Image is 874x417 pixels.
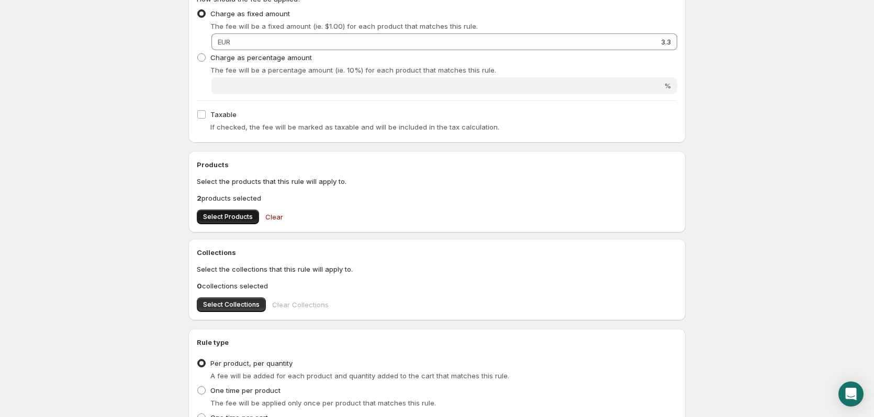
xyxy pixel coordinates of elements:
span: One time per product [210,386,281,395]
span: % [664,82,671,90]
p: products selected [197,193,677,203]
h2: Products [197,159,677,170]
span: A fee will be added for each product and quantity added to the cart that matches this rule. [210,372,509,380]
span: Taxable [210,110,237,119]
p: Select the products that this rule will apply to. [197,176,677,187]
span: The fee will be a fixed amount (ie. $1.00) for each product that matches this rule. [210,22,478,30]
span: Select Collections [203,300,260,309]
span: EUR [218,38,230,46]
p: Select the collections that this rule will apply to. [197,264,677,274]
span: Clear [265,212,283,222]
p: The fee will be a percentage amount (ie. 10%) for each product that matches this rule. [210,65,677,75]
h2: Rule type [197,337,677,348]
span: If checked, the fee will be marked as taxable and will be included in the tax calculation. [210,123,499,131]
button: Select Collections [197,297,266,312]
div: Open Intercom Messenger [838,381,864,407]
b: 2 [197,194,201,202]
b: 0 [197,282,202,290]
button: Clear [259,206,289,227]
span: Charge as percentage amount [210,53,312,62]
h2: Collections [197,247,677,258]
span: Per product, per quantity [210,359,293,367]
span: Charge as fixed amount [210,9,290,18]
span: The fee will be applied only once per product that matches this rule. [210,399,436,407]
span: Select Products [203,213,253,221]
button: Select Products [197,210,259,224]
p: collections selected [197,281,677,291]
